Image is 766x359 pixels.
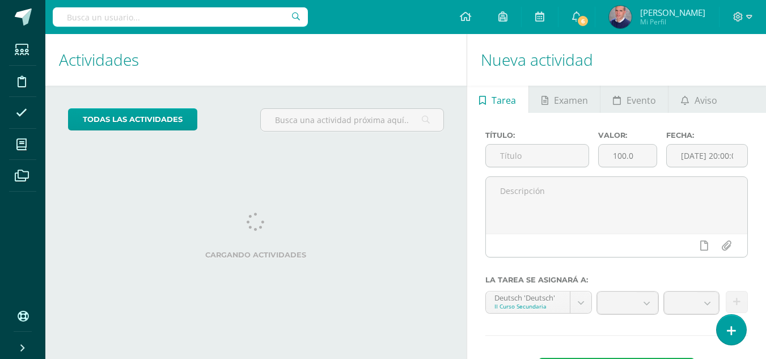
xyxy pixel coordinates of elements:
span: Evento [627,87,656,114]
a: Evento [600,86,668,113]
h1: Nueva actividad [481,34,752,86]
img: 1515e9211533a8aef101277efa176555.png [609,6,632,28]
h1: Actividades [59,34,453,86]
a: Examen [529,86,600,113]
label: Cargando actividades [68,251,444,259]
a: Aviso [668,86,729,113]
span: Mi Perfil [640,17,705,27]
label: La tarea se asignará a: [485,276,748,284]
input: Fecha de entrega [667,145,747,167]
span: [PERSON_NAME] [640,7,705,18]
label: Título: [485,131,590,140]
a: todas las Actividades [68,108,197,130]
span: 6 [577,15,589,27]
div: Deutsch 'Deutsch' [494,292,561,302]
label: Valor: [598,131,657,140]
input: Puntos máximos [599,145,657,167]
a: Tarea [467,86,528,113]
div: II Curso Secundaria [494,302,561,310]
span: Examen [554,87,588,114]
span: Aviso [695,87,717,114]
span: Tarea [492,87,516,114]
label: Fecha: [666,131,748,140]
input: Busca una actividad próxima aquí... [261,109,443,131]
input: Título [486,145,589,167]
a: Deutsch 'Deutsch'II Curso Secundaria [486,292,591,313]
input: Busca un usuario... [53,7,308,27]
